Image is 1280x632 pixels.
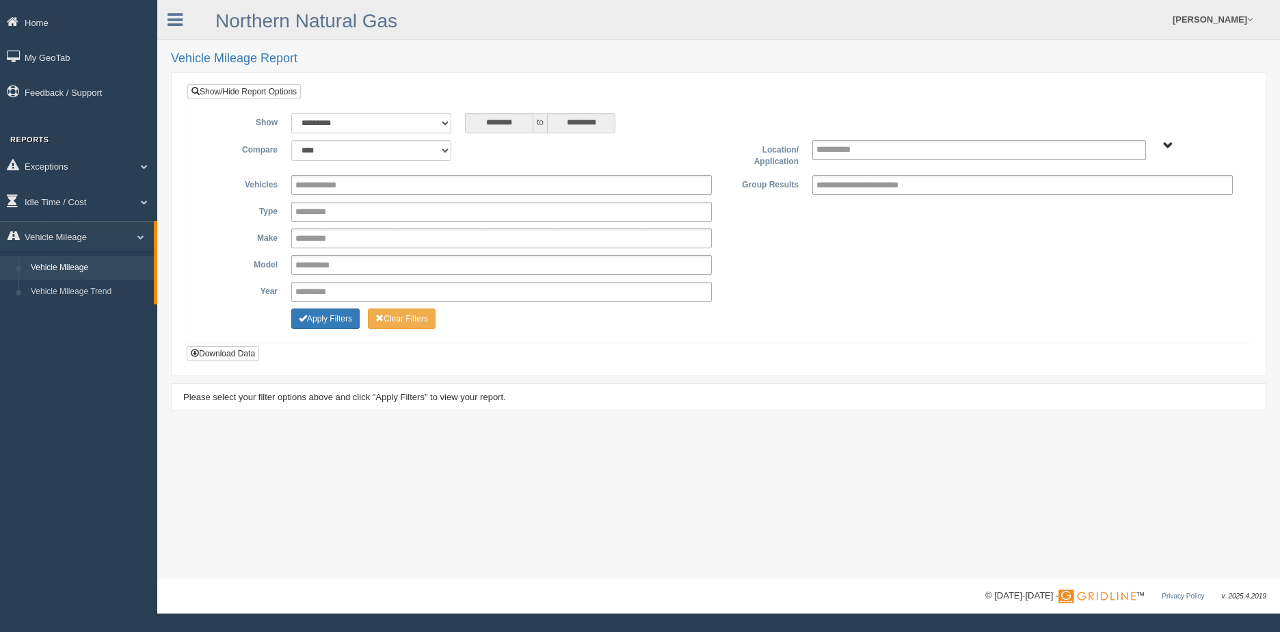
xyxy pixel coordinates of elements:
[187,84,301,99] a: Show/Hide Report Options
[198,175,284,192] label: Vehicles
[198,282,284,298] label: Year
[1058,590,1136,603] img: Gridline
[719,140,805,168] label: Location/ Application
[985,589,1266,603] div: © [DATE]-[DATE] - ™
[25,256,154,280] a: Vehicle Mileage
[368,308,436,329] button: Change Filter Options
[719,175,805,192] label: Group Results
[198,140,284,157] label: Compare
[198,202,284,218] label: Type
[215,10,397,31] a: Northern Natural Gas
[198,228,284,245] label: Make
[25,280,154,304] a: Vehicle Mileage Trend
[1162,592,1204,600] a: Privacy Policy
[1222,592,1266,600] span: v. 2025.4.2019
[198,255,284,272] label: Model
[198,113,284,129] label: Show
[183,392,506,402] span: Please select your filter options above and click "Apply Filters" to view your report.
[171,52,1266,66] h2: Vehicle Mileage Report
[291,308,360,329] button: Change Filter Options
[533,113,547,133] span: to
[187,346,259,361] button: Download Data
